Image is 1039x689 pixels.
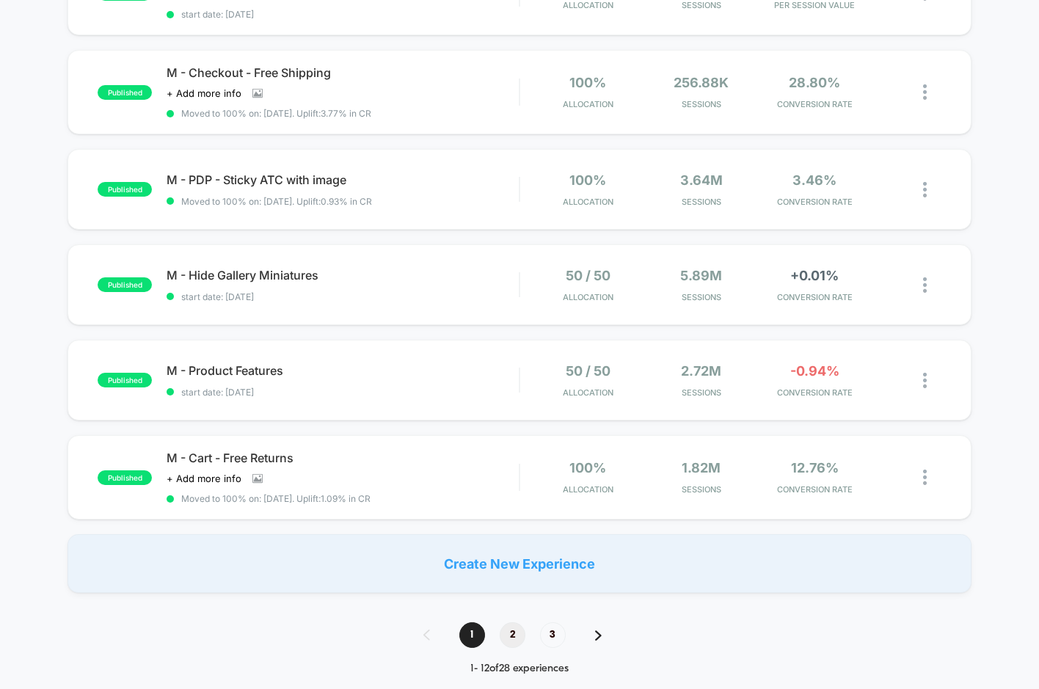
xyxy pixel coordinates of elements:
[98,182,152,197] span: published
[566,268,610,283] span: 50 / 50
[923,277,927,293] img: close
[500,622,525,648] span: 2
[923,373,927,388] img: close
[648,292,754,302] span: Sessions
[563,197,613,207] span: Allocation
[459,622,485,648] span: 1
[167,172,519,187] span: M - PDP - Sticky ATC with image
[680,172,723,188] span: 3.64M
[563,484,613,495] span: Allocation
[682,460,721,475] span: 1.82M
[409,663,631,675] div: 1 - 12 of 28 experiences
[762,99,868,109] span: CONVERSION RATE
[181,196,372,207] span: Moved to 100% on: [DATE] . Uplift: 0.93% in CR
[648,484,754,495] span: Sessions
[790,363,839,379] span: -0.94%
[167,9,519,20] span: start date: [DATE]
[181,493,371,504] span: Moved to 100% on: [DATE] . Uplift: 1.09% in CR
[563,292,613,302] span: Allocation
[563,387,613,398] span: Allocation
[923,470,927,485] img: close
[167,387,519,398] span: start date: [DATE]
[791,460,839,475] span: 12.76%
[98,277,152,292] span: published
[923,182,927,197] img: close
[68,534,971,593] div: Create New Experience
[762,292,868,302] span: CONVERSION RATE
[98,85,152,100] span: published
[167,473,241,484] span: + Add more info
[167,363,519,378] span: M - Product Features
[540,622,566,648] span: 3
[595,630,602,641] img: pagination forward
[681,363,721,379] span: 2.72M
[167,65,519,80] span: M - Checkout - Free Shipping
[923,84,927,100] img: close
[680,268,722,283] span: 5.89M
[790,268,839,283] span: +0.01%
[648,99,754,109] span: Sessions
[569,172,606,188] span: 100%
[789,75,840,90] span: 28.80%
[762,387,868,398] span: CONVERSION RATE
[792,172,836,188] span: 3.46%
[674,75,729,90] span: 256.88k
[167,268,519,282] span: M - Hide Gallery Miniatures
[566,363,610,379] span: 50 / 50
[648,197,754,207] span: Sessions
[181,108,371,119] span: Moved to 100% on: [DATE] . Uplift: 3.77% in CR
[762,484,868,495] span: CONVERSION RATE
[98,373,152,387] span: published
[569,75,606,90] span: 100%
[569,460,606,475] span: 100%
[167,451,519,465] span: M - Cart - Free Returns
[167,87,241,99] span: + Add more info
[167,291,519,302] span: start date: [DATE]
[762,197,868,207] span: CONVERSION RATE
[648,387,754,398] span: Sessions
[563,99,613,109] span: Allocation
[98,470,152,485] span: published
